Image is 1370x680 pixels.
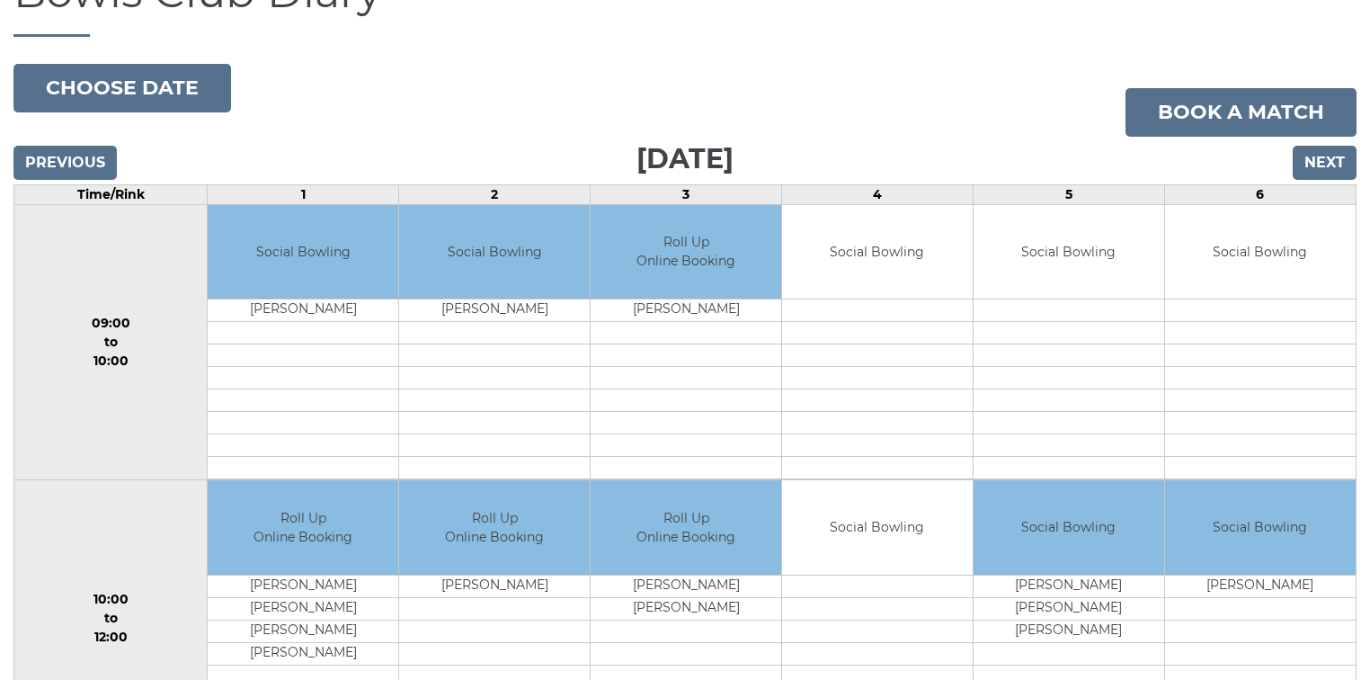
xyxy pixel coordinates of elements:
[591,480,781,575] td: Roll Up Online Booking
[208,642,398,665] td: [PERSON_NAME]
[974,597,1164,620] td: [PERSON_NAME]
[399,184,591,204] td: 2
[782,480,973,575] td: Social Bowling
[14,184,208,204] td: Time/Rink
[208,184,399,204] td: 1
[1125,88,1357,137] a: Book a match
[974,575,1164,597] td: [PERSON_NAME]
[973,184,1164,204] td: 5
[208,300,398,322] td: [PERSON_NAME]
[1164,184,1356,204] td: 6
[208,575,398,597] td: [PERSON_NAME]
[974,480,1164,575] td: Social Bowling
[399,300,590,322] td: [PERSON_NAME]
[591,205,781,300] td: Roll Up Online Booking
[399,480,590,575] td: Roll Up Online Booking
[1165,205,1356,300] td: Social Bowling
[399,575,590,597] td: [PERSON_NAME]
[1165,480,1356,575] td: Social Bowling
[208,480,398,575] td: Roll Up Online Booking
[782,205,973,300] td: Social Bowling
[208,597,398,620] td: [PERSON_NAME]
[1293,146,1357,180] input: Next
[591,575,781,597] td: [PERSON_NAME]
[591,300,781,322] td: [PERSON_NAME]
[974,620,1164,642] td: [PERSON_NAME]
[591,184,782,204] td: 3
[14,204,208,480] td: 09:00 to 10:00
[974,205,1164,300] td: Social Bowling
[591,597,781,620] td: [PERSON_NAME]
[208,205,398,300] td: Social Bowling
[13,146,117,180] input: Previous
[13,64,231,112] button: Choose date
[208,620,398,642] td: [PERSON_NAME]
[782,184,974,204] td: 4
[1165,575,1356,597] td: [PERSON_NAME]
[399,205,590,300] td: Social Bowling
